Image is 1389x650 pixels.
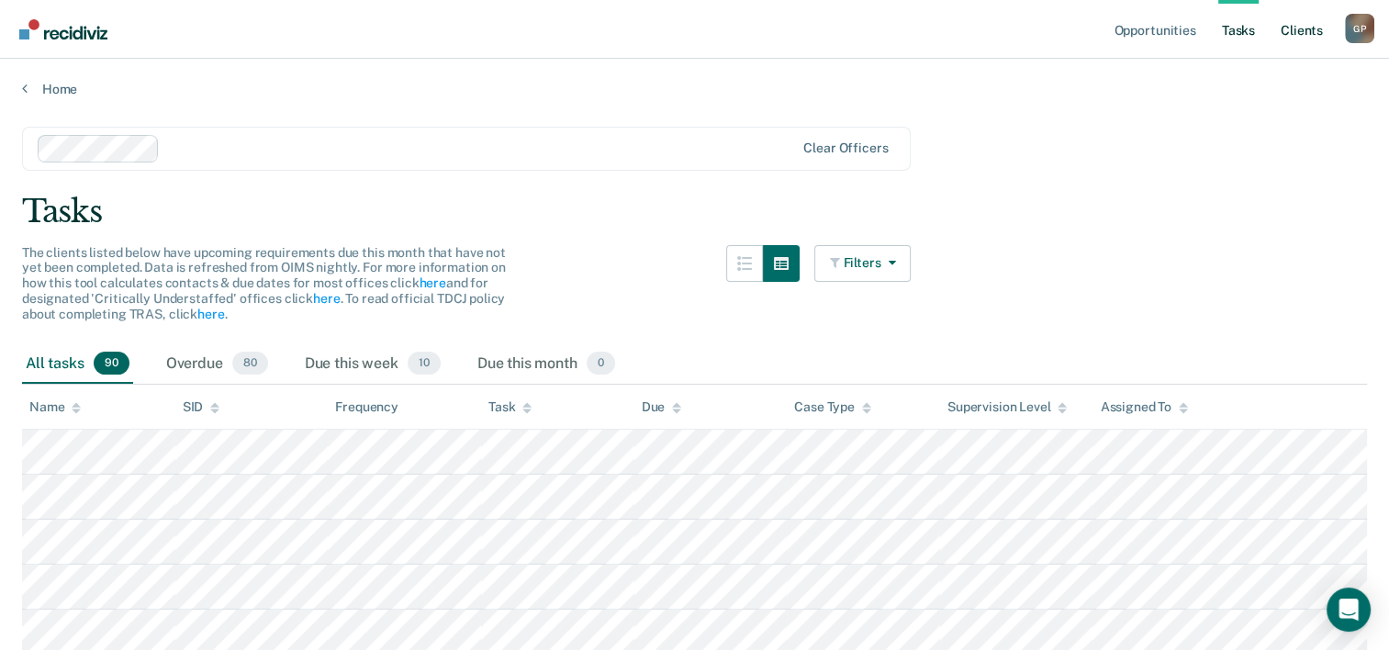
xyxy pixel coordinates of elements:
[1327,588,1371,632] div: Open Intercom Messenger
[29,399,81,415] div: Name
[488,399,532,415] div: Task
[587,352,615,375] span: 0
[94,352,129,375] span: 90
[22,81,1367,97] a: Home
[794,399,871,415] div: Case Type
[301,344,444,385] div: Due this week10
[1345,14,1374,43] button: Profile dropdown button
[22,193,1367,230] div: Tasks
[22,245,506,321] span: The clients listed below have upcoming requirements due this month that have not yet been complet...
[814,245,912,282] button: Filters
[197,307,224,321] a: here
[947,399,1068,415] div: Supervision Level
[642,399,682,415] div: Due
[232,352,268,375] span: 80
[419,275,445,290] a: here
[803,140,888,156] div: Clear officers
[162,344,272,385] div: Overdue80
[408,352,441,375] span: 10
[183,399,220,415] div: SID
[474,344,619,385] div: Due this month0
[19,19,107,39] img: Recidiviz
[1345,14,1374,43] div: G P
[335,399,398,415] div: Frequency
[313,291,340,306] a: here
[1100,399,1187,415] div: Assigned To
[22,344,133,385] div: All tasks90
